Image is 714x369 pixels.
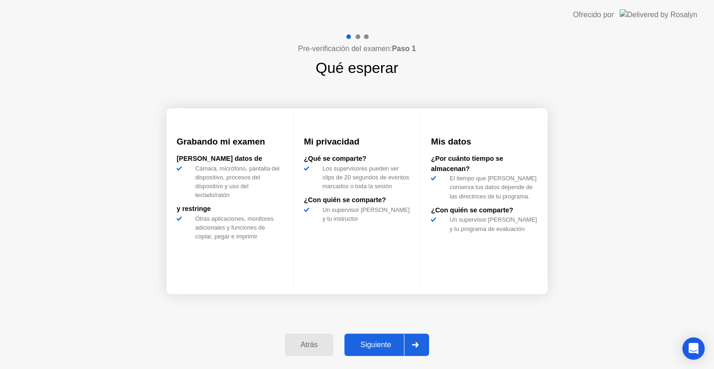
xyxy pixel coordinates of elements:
[285,334,334,356] button: Atrás
[192,214,283,241] div: Otras aplicaciones, monitores adicionales y funciones de copiar, pegar e imprimir
[304,154,410,164] div: ¿Qué se comparte?
[620,9,697,20] img: Delivered by Rosalyn
[177,154,283,164] div: [PERSON_NAME] datos de
[446,215,537,233] div: Un supervisor [PERSON_NAME] y tu programa de evaluación
[319,205,410,223] div: Un supervisor [PERSON_NAME] y tu instructor
[288,341,331,349] div: Atrás
[431,205,537,216] div: ¿Con quién se comparte?
[298,43,416,54] h4: Pre-verificación del examen:
[344,334,429,356] button: Siguiente
[192,164,283,200] div: Cámara, micrófono, pantalla del dispositivo, procesos del dispositivo y uso del teclado/ratón
[304,195,410,205] div: ¿Con quién se comparte?
[431,135,537,148] h3: Mis datos
[177,135,283,148] h3: Grabando mi examen
[319,164,410,191] div: Los supervisores pueden ver clips de 20 segundos de eventos marcados o toda la sesión
[177,204,283,214] div: y restringe
[347,341,404,349] div: Siguiente
[431,154,537,174] div: ¿Por cuánto tiempo se almacenan?
[573,9,614,20] div: Ofrecido por
[682,337,705,360] div: Open Intercom Messenger
[392,45,416,53] b: Paso 1
[304,135,410,148] h3: Mi privacidad
[446,174,537,201] div: El tiempo que [PERSON_NAME] conserva tus datos depende de las directrices de tu programa.
[316,57,398,79] h1: Qué esperar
